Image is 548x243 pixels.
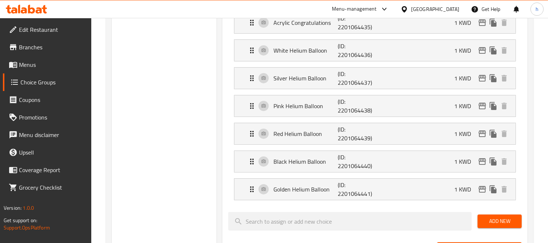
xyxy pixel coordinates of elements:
a: Grocery Checklist [3,179,92,196]
button: duplicate [488,156,499,167]
p: 1 KWD [454,74,477,83]
button: edit [477,100,488,111]
button: edit [477,184,488,195]
p: (ID: 2201064440) [338,153,381,170]
a: Support.OpsPlatform [4,223,50,232]
span: h [536,5,539,13]
button: edit [477,128,488,139]
button: duplicate [488,128,499,139]
p: Pink Helium Balloon [273,102,338,110]
p: (ID: 2201064435) [338,14,381,31]
p: (ID: 2201064437) [338,69,381,87]
button: delete [499,156,510,167]
div: Expand [234,68,516,89]
p: Silver Helium Balloon [273,74,338,83]
p: Black Helium Balloon [273,157,338,166]
span: Menus [19,60,86,69]
div: Expand [234,123,516,144]
div: Expand [234,179,516,200]
input: search [228,212,472,231]
button: delete [499,17,510,28]
button: delete [499,73,510,84]
p: Red Helium Balloon [273,129,338,138]
span: Choice Groups [20,78,86,87]
div: Expand [234,95,516,117]
a: Edit Restaurant [3,21,92,38]
div: Expand [234,40,516,61]
a: Menu disclaimer [3,126,92,144]
a: Branches [3,38,92,56]
button: edit [477,73,488,84]
button: duplicate [488,73,499,84]
button: duplicate [488,100,499,111]
button: Add New [478,214,522,228]
li: Expand [228,37,522,64]
p: 1 KWD [454,102,477,110]
p: 1 KWD [454,185,477,194]
span: Upsell [19,148,86,157]
button: delete [499,128,510,139]
li: Expand [228,148,522,175]
p: (ID: 2201064436) [338,42,381,59]
div: Menu-management [332,5,377,14]
p: 1 KWD [454,18,477,27]
p: (ID: 2201064441) [338,181,381,198]
button: delete [499,100,510,111]
span: Branches [19,43,86,52]
p: Golden Helium Balloon [273,185,338,194]
span: Menu disclaimer [19,130,86,139]
button: duplicate [488,17,499,28]
li: Expand [228,9,522,37]
a: Menus [3,56,92,73]
div: [GEOGRAPHIC_DATA] [411,5,459,13]
button: delete [499,184,510,195]
span: Get support on: [4,216,37,225]
p: (ID: 2201064438) [338,97,381,115]
span: Promotions [19,113,86,122]
button: duplicate [488,184,499,195]
p: 1 KWD [454,46,477,55]
span: Version: [4,203,22,213]
span: Coupons [19,95,86,104]
button: edit [477,45,488,56]
span: Coverage Report [19,166,86,174]
li: Expand [228,175,522,203]
li: Expand [228,120,522,148]
a: Coverage Report [3,161,92,179]
li: Expand [228,64,522,92]
p: Acrylic Congratulations [273,18,338,27]
p: White Helium Balloon [273,46,338,55]
button: delete [499,45,510,56]
a: Coupons [3,91,92,109]
span: Add New [483,217,516,226]
div: Expand [234,12,516,33]
p: 1 KWD [454,157,477,166]
button: edit [477,156,488,167]
button: edit [477,17,488,28]
a: Upsell [3,144,92,161]
li: Expand [228,92,522,120]
p: 1 KWD [454,129,477,138]
div: Expand [234,151,516,172]
p: (ID: 2201064439) [338,125,381,143]
a: Promotions [3,109,92,126]
span: Edit Restaurant [19,25,86,34]
span: 1.0.0 [23,203,34,213]
button: duplicate [488,45,499,56]
span: Grocery Checklist [19,183,86,192]
a: Choice Groups [3,73,92,91]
